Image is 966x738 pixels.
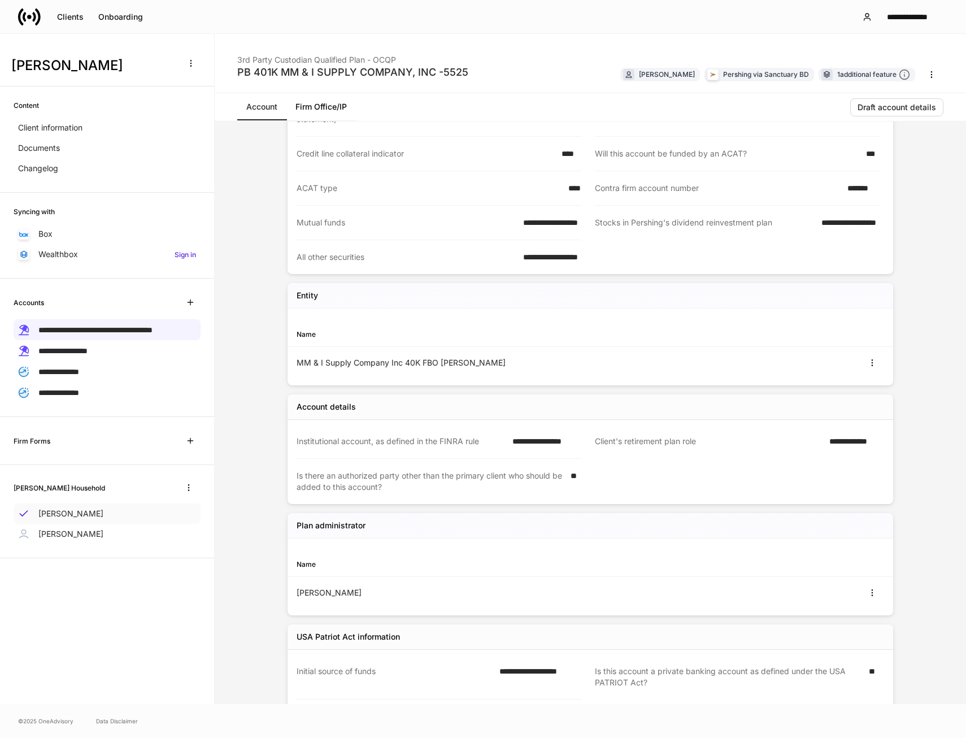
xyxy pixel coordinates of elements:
[14,100,39,111] h6: Content
[14,244,201,264] a: WealthboxSign in
[595,436,823,448] div: Client's retirement plan role
[595,148,859,159] div: Will this account be funded by an ACAT?
[237,93,286,120] a: Account
[14,118,201,138] a: Client information
[237,47,468,66] div: 3rd Party Custodian Qualified Plan - OCQP
[837,69,910,81] div: 1 additional feature
[237,66,468,79] div: PB 401K MM & I SUPPLY COMPANY, INC -5525
[38,249,78,260] p: Wealthbox
[297,183,562,194] div: ACAT type
[297,401,356,413] div: Account details
[14,524,201,544] a: [PERSON_NAME]
[297,290,318,301] h5: Entity
[297,520,365,531] h5: Plan administrator
[297,559,590,570] div: Name
[57,13,84,21] div: Clients
[723,69,809,80] div: Pershing via Sanctuary BD
[18,122,82,133] p: Client information
[38,228,53,240] p: Box
[18,163,58,174] p: Changelog
[14,158,201,179] a: Changelog
[297,666,493,688] div: Initial source of funds
[14,297,44,308] h6: Accounts
[639,69,695,80] div: [PERSON_NAME]
[14,436,50,446] h6: Firm Forms
[14,483,105,493] h6: [PERSON_NAME] Household
[98,13,143,21] div: Onboarding
[297,329,590,340] div: Name
[19,232,28,237] img: oYqM9ojoZLfzCHUefNbBcWHcyDPbQKagtYciMC8pFl3iZXy3dU33Uwy+706y+0q2uJ1ghNQf2OIHrSh50tUd9HaB5oMc62p0G...
[38,528,103,540] p: [PERSON_NAME]
[297,436,506,447] div: Institutional account, as defined in the FINRA rule
[18,717,73,726] span: © 2025 OneAdvisory
[18,142,60,154] p: Documents
[50,8,91,26] button: Clients
[14,224,201,244] a: Box
[595,217,815,229] div: Stocks in Pershing's dividend reinvestment plan
[91,8,150,26] button: Onboarding
[14,138,201,158] a: Documents
[14,503,201,524] a: [PERSON_NAME]
[850,98,943,116] button: Draft account details
[297,470,564,493] div: Is there an authorized party other than the primary client who should be added to this account?
[595,183,841,194] div: Contra firm account number
[96,717,138,726] a: Data Disclaimer
[297,251,516,263] div: All other securities
[175,249,196,260] h6: Sign in
[297,217,516,228] div: Mutual funds
[38,508,103,519] p: [PERSON_NAME]
[286,93,356,120] a: Firm Office/IP
[297,148,555,159] div: Credit line collateral indicator
[297,357,590,368] div: MM & I Supply Company Inc 40K FBO [PERSON_NAME]
[858,103,936,111] div: Draft account details
[297,631,400,643] div: USA Patriot Act information
[14,206,55,217] h6: Syncing with
[11,57,175,75] h3: [PERSON_NAME]
[297,587,590,598] div: [PERSON_NAME]
[595,666,862,688] div: Is this account a private banking account as defined under the USA PATRIOT Act?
